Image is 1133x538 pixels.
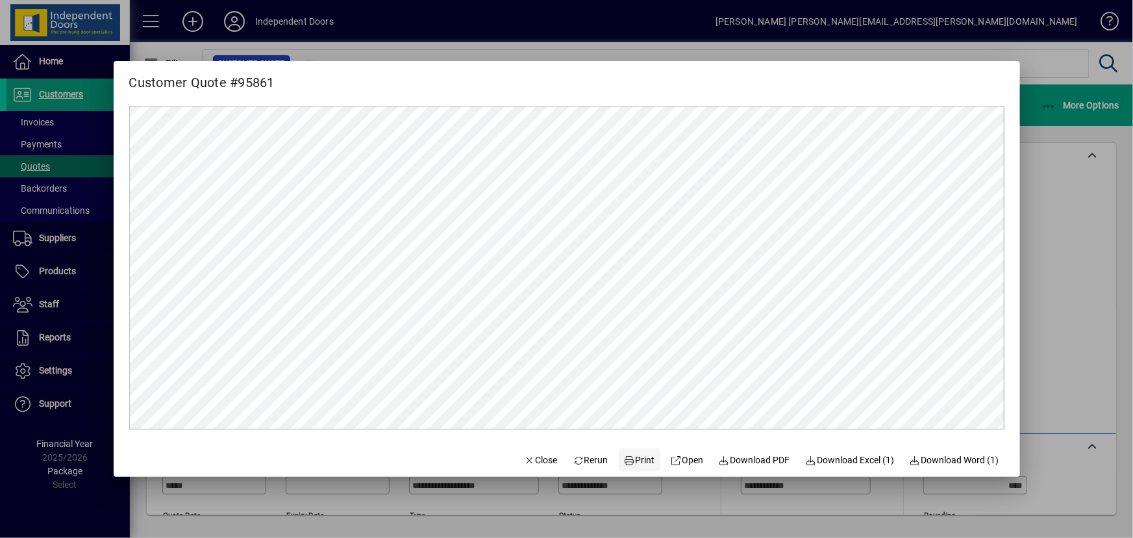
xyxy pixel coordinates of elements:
[671,454,704,467] span: Open
[624,454,655,467] span: Print
[904,448,1004,472] button: Download Word (1)
[524,454,558,467] span: Close
[573,454,608,467] span: Rerun
[666,448,709,472] a: Open
[801,448,900,472] button: Download Excel (1)
[619,448,660,472] button: Print
[714,448,795,472] a: Download PDF
[719,454,790,467] span: Download PDF
[806,454,895,467] span: Download Excel (1)
[910,454,999,467] span: Download Word (1)
[519,448,563,472] button: Close
[114,61,290,93] h2: Customer Quote #95861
